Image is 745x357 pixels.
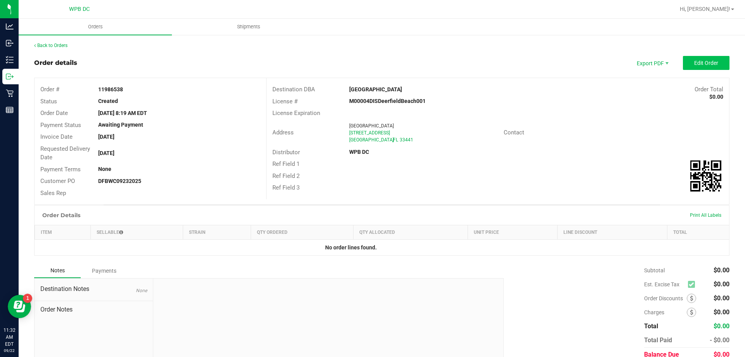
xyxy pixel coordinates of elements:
[19,19,172,35] a: Orders
[353,225,468,240] th: Qty Allocated
[6,106,14,114] inline-svg: Reports
[6,73,14,80] inline-svg: Outbound
[40,305,147,314] span: Order Notes
[644,309,687,315] span: Charges
[3,348,15,354] p: 09/22
[35,225,91,240] th: Item
[98,134,114,140] strong: [DATE]
[644,281,685,287] span: Est. Excise Tax
[349,123,394,129] span: [GEOGRAPHIC_DATA]
[34,58,77,68] div: Order details
[644,336,672,344] span: Total Paid
[680,6,730,12] span: Hi, [PERSON_NAME]!
[40,133,73,140] span: Invoice Date
[98,110,147,116] strong: [DATE] 8:19 AM EDT
[6,23,14,30] inline-svg: Analytics
[714,294,729,302] span: $0.00
[251,225,353,240] th: Qty Ordered
[42,212,80,218] h1: Order Details
[629,56,675,70] li: Export PDF
[690,212,721,218] span: Print All Labels
[272,129,294,136] span: Address
[98,178,141,184] strong: DFBWC09232025
[272,160,300,167] span: Ref Field 1
[136,288,147,293] span: None
[6,39,14,47] inline-svg: Inbound
[98,150,114,156] strong: [DATE]
[683,56,729,70] button: Edit Order
[6,56,14,64] inline-svg: Inventory
[272,98,298,105] span: License #
[272,184,300,191] span: Ref Field 3
[40,110,68,117] span: Order Date
[40,145,90,161] span: Requested Delivery Date
[40,86,59,93] span: Order #
[40,284,147,294] span: Destination Notes
[714,308,729,316] span: $0.00
[709,94,723,100] strong: $0.00
[98,86,123,92] strong: 11986538
[98,122,143,128] strong: Awaiting Payment
[8,295,31,318] iframe: Resource center
[468,225,557,240] th: Unit Price
[183,225,251,240] th: Strain
[172,19,325,35] a: Shipments
[34,43,68,48] a: Back to Orders
[714,266,729,274] span: $0.00
[40,178,75,185] span: Customer PO
[690,160,721,192] img: Scan me!
[392,137,393,143] span: ,
[40,122,81,129] span: Payment Status
[98,166,111,172] strong: None
[714,280,729,288] span: $0.00
[98,98,118,104] strong: Created
[694,60,718,66] span: Edit Order
[349,130,390,136] span: [STREET_ADDRESS]
[690,160,721,192] qrcode: 11986538
[688,279,698,290] span: Calculate excise tax
[400,137,413,143] span: 33441
[91,225,183,240] th: Sellable
[393,137,398,143] span: FL
[504,129,524,136] span: Contact
[349,137,394,143] span: [GEOGRAPHIC_DATA]
[557,225,667,240] th: Line Discount
[23,294,32,303] iframe: Resource center unread badge
[3,327,15,348] p: 11:32 AM EDT
[40,166,81,173] span: Payment Terms
[81,264,127,278] div: Payments
[349,149,369,155] strong: WPB DC
[714,322,729,330] span: $0.00
[40,98,57,105] span: Status
[349,86,402,92] strong: [GEOGRAPHIC_DATA]
[272,149,300,156] span: Distributor
[644,267,665,273] span: Subtotal
[710,336,729,344] span: - $0.00
[78,23,113,30] span: Orders
[6,89,14,97] inline-svg: Retail
[34,263,81,278] div: Notes
[272,86,315,93] span: Destination DBA
[325,244,377,251] strong: No order lines found.
[272,110,320,117] span: License Expiration
[695,86,723,93] span: Order Total
[40,190,66,197] span: Sales Rep
[272,172,300,179] span: Ref Field 2
[667,225,729,240] th: Total
[644,322,658,330] span: Total
[349,98,426,104] strong: M00004DISDeerfieldBeach001
[69,6,90,12] span: WPB DC
[227,23,271,30] span: Shipments
[644,295,687,301] span: Order Discounts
